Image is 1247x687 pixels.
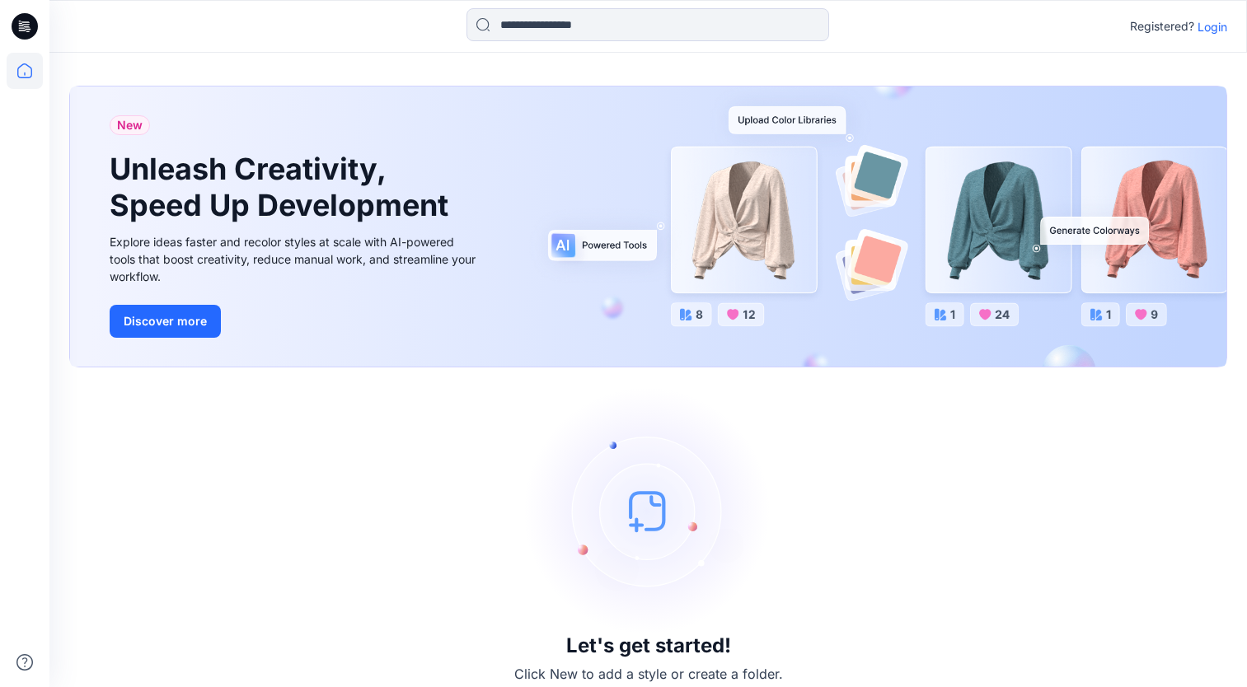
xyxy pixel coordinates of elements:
p: Click New to add a style or create a folder. [514,664,783,684]
a: Discover more [110,305,481,338]
p: Registered? [1130,16,1194,36]
p: Login [1198,18,1227,35]
span: New [117,115,143,135]
button: Discover more [110,305,221,338]
h1: Unleash Creativity, Speed Up Development [110,152,456,222]
h3: Let's get started! [566,634,731,657]
img: empty-state-image.svg [525,387,772,634]
div: Explore ideas faster and recolor styles at scale with AI-powered tools that boost creativity, red... [110,233,481,285]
